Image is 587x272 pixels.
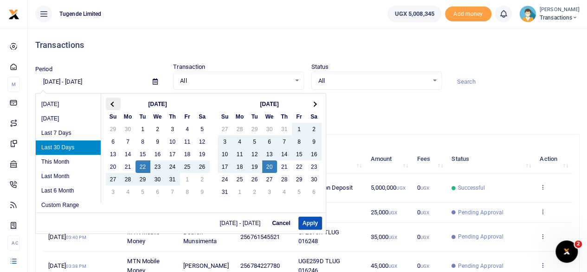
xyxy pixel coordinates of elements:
[150,148,165,160] td: 16
[292,148,307,160] td: 15
[574,240,582,248] span: 2
[150,160,165,173] td: 23
[135,123,150,135] td: 1
[519,6,536,22] img: profile-user
[292,110,307,123] th: Fr
[247,186,262,198] td: 2
[7,235,20,251] li: Ac
[420,186,429,191] small: UGX
[195,123,210,135] td: 5
[370,184,405,191] span: 5,000,000
[218,160,232,173] td: 17
[48,262,86,269] span: [DATE]
[165,110,180,123] th: Th
[458,232,503,241] span: Pending Approval
[36,198,101,212] li: Custom Range
[277,160,292,173] td: 21
[262,123,277,135] td: 30
[218,186,232,198] td: 31
[121,123,135,135] td: 30
[240,233,280,240] span: 256761545521
[540,13,580,22] span: Transactions
[277,123,292,135] td: 31
[370,262,397,269] span: 45,000
[121,135,135,148] td: 7
[307,123,322,135] td: 2
[298,217,322,230] button: Apply
[106,110,121,123] th: Su
[35,40,580,50] h4: Transactions
[458,184,485,192] span: Successful
[36,97,101,112] li: [DATE]
[232,160,247,173] td: 18
[394,9,434,19] span: UGX 5,008,345
[292,173,307,186] td: 29
[36,112,101,126] li: [DATE]
[449,74,580,90] input: Search
[36,169,101,184] li: Last Month
[150,123,165,135] td: 2
[150,110,165,123] th: We
[232,148,247,160] td: 11
[218,123,232,135] td: 27
[262,110,277,123] th: We
[417,209,429,216] span: 0
[165,148,180,160] td: 17
[106,160,121,173] td: 20
[135,173,150,186] td: 29
[232,110,247,123] th: Mo
[555,240,578,263] iframe: Intercom live chat
[262,173,277,186] td: 27
[165,186,180,198] td: 7
[135,110,150,123] th: Tu
[292,186,307,198] td: 5
[36,184,101,198] li: Last 6 Month
[36,155,101,169] li: This Month
[370,209,397,216] span: 25,000
[195,135,210,148] td: 12
[121,98,195,110] th: [DATE]
[180,76,290,86] span: All
[195,148,210,160] td: 19
[195,110,210,123] th: Sa
[121,160,135,173] td: 21
[417,233,429,240] span: 0
[180,160,195,173] td: 25
[180,110,195,123] th: Fr
[307,110,322,123] th: Sa
[150,186,165,198] td: 6
[387,6,441,22] a: UGX 5,008,345
[36,126,101,140] li: Last 7 Days
[106,173,121,186] td: 27
[7,77,20,92] li: M
[66,235,86,240] small: 03:40 PM
[388,235,397,240] small: UGX
[277,110,292,123] th: Th
[121,110,135,123] th: Mo
[318,76,428,86] span: All
[307,186,322,198] td: 6
[150,135,165,148] td: 9
[292,135,307,148] td: 8
[247,148,262,160] td: 12
[66,264,86,269] small: 03:38 PM
[8,10,19,17] a: logo-small logo-large logo-large
[519,6,580,22] a: profile-user [PERSON_NAME] Transactions
[384,6,445,22] li: Wallet ballance
[396,186,405,191] small: UGX
[445,10,491,17] a: Add money
[56,10,105,18] span: Tugende Limited
[180,186,195,198] td: 8
[180,148,195,160] td: 18
[262,186,277,198] td: 3
[195,160,210,173] td: 26
[247,123,262,135] td: 29
[262,148,277,160] td: 13
[135,160,150,173] td: 22
[135,148,150,160] td: 15
[307,135,322,148] td: 9
[232,123,247,135] td: 28
[165,135,180,148] td: 10
[307,160,322,173] td: 23
[311,62,329,72] label: Status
